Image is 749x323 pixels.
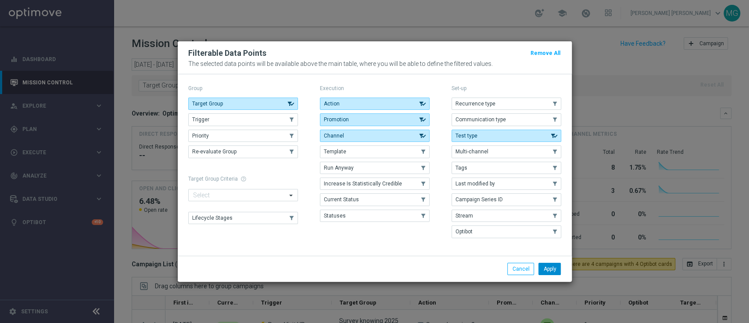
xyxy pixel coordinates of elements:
span: Statuses [324,213,346,219]
span: Promotion [324,116,349,123]
button: Lifecycle Stages [188,212,298,224]
span: Current Status [324,196,359,203]
button: Remove All [530,48,561,58]
span: Communication type [455,116,506,123]
span: Increase Is Statistically Credible [324,181,402,187]
p: Execution [320,85,430,92]
span: Run Anyway [324,165,354,171]
span: Target Group [192,101,223,107]
button: Campaign Series ID [452,193,561,206]
button: Tags [452,162,561,174]
button: Action [320,98,430,110]
span: Tags [455,165,467,171]
span: Action [324,101,340,107]
span: Channel [324,133,344,139]
button: Template [320,145,430,158]
button: Target Group [188,98,298,110]
button: Promotion [320,113,430,126]
button: Current Status [320,193,430,206]
button: Apply [538,263,561,275]
button: Recurrence type [452,98,561,110]
span: Re-evaluate Group [192,149,237,155]
button: Priority [188,130,298,142]
button: Run Anyway [320,162,430,174]
p: Group [188,85,298,92]
button: Trigger [188,113,298,126]
p: The selected data points will be available above the main table, where you will be able to define... [188,60,561,67]
span: Campaign Series ID [455,196,503,203]
span: Trigger [192,116,209,123]
span: Template [324,149,346,155]
button: Test type [452,130,561,142]
button: Cancel [507,263,534,275]
button: Statuses [320,210,430,222]
span: Recurrence type [455,101,495,107]
button: Re-evaluate Group [188,145,298,158]
span: Optibot [455,229,473,235]
button: Channel [320,130,430,142]
h2: Filterable Data Points [188,48,266,58]
span: Stream [455,213,473,219]
span: Multi-channel [455,149,488,155]
button: Increase Is Statistically Credible [320,178,430,190]
p: Set-up [452,85,561,92]
span: help_outline [240,176,247,182]
span: Lifecycle Stages [192,215,233,221]
button: Optibot [452,225,561,238]
span: Test type [455,133,477,139]
h1: Target Group Criteria [188,176,298,182]
span: Last modified by [455,181,495,187]
span: Priority [192,133,209,139]
button: Last modified by [452,178,561,190]
button: Communication type [452,113,561,126]
button: Stream [452,210,561,222]
button: Multi-channel [452,145,561,158]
